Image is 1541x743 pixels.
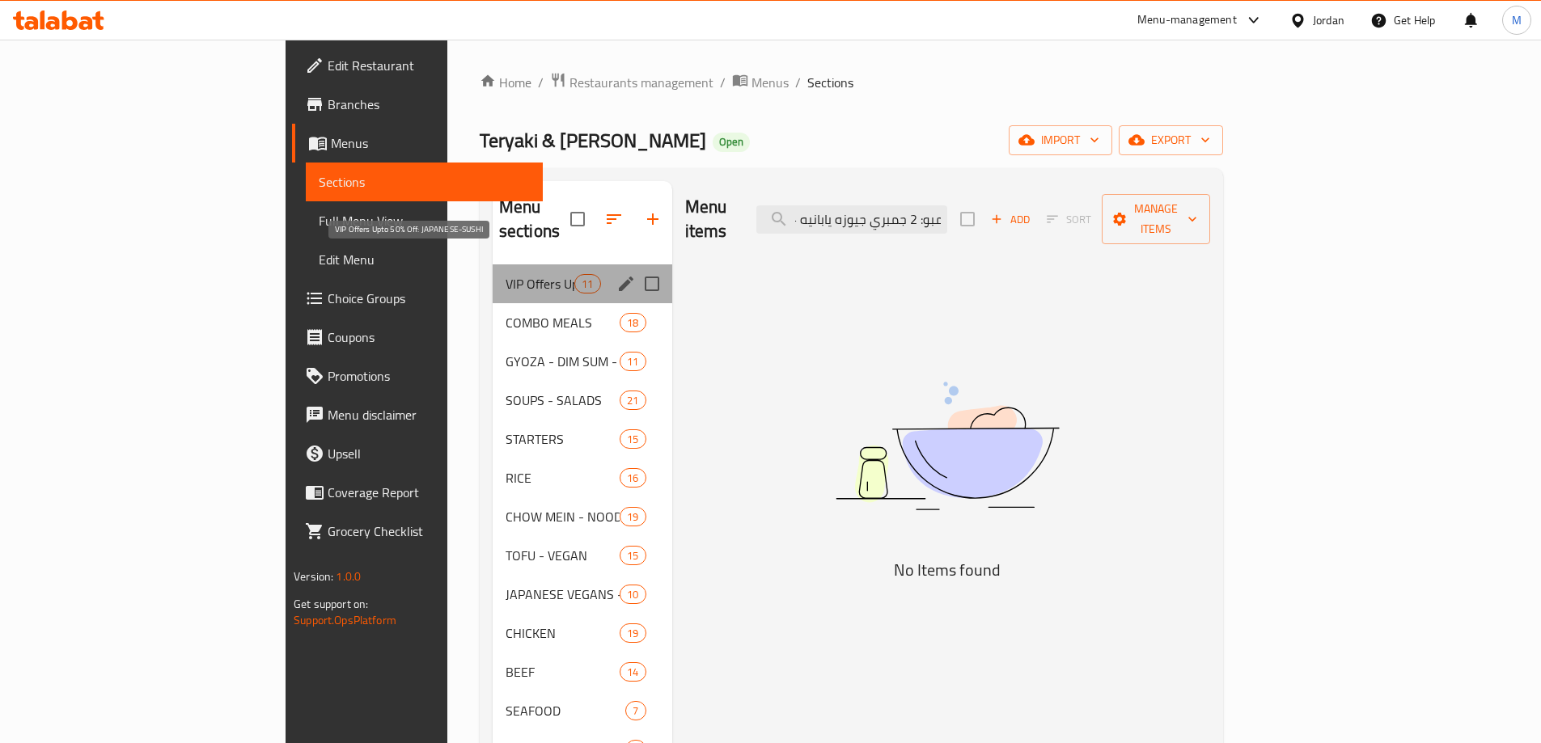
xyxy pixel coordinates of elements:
[506,352,620,371] span: GYOZA - DIM SUM - POTSTICKERS
[595,200,633,239] span: Sort sections
[1102,194,1210,244] button: Manage items
[506,662,620,682] span: BEEF
[306,201,543,240] a: Full Menu View
[620,662,646,682] div: items
[1036,207,1102,232] span: Select section first
[620,623,646,643] div: items
[506,468,620,488] span: RICE
[795,73,801,92] li: /
[328,289,530,308] span: Choice Groups
[1132,130,1210,150] span: export
[685,195,737,243] h2: Menu items
[720,73,726,92] li: /
[561,202,595,236] span: Select all sections
[331,133,530,153] span: Menus
[1115,199,1197,239] span: Manage items
[506,546,620,565] span: TOFU - VEGAN
[745,339,1149,553] img: dish.svg
[713,133,750,152] div: Open
[620,471,645,486] span: 16
[575,277,599,292] span: 11
[751,73,789,92] span: Menus
[625,701,646,720] div: items
[306,163,543,201] a: Sections
[620,468,646,488] div: items
[328,327,530,347] span: Coupons
[328,444,530,463] span: Upsell
[506,313,620,332] span: COMBO MEALS
[620,313,646,332] div: items
[493,575,672,614] div: JAPANESE VEGANS - VEGGIE10
[493,420,672,458] div: STARTERS15
[620,548,645,564] span: 15
[506,429,620,449] div: STARTERS
[984,207,1036,232] button: Add
[620,585,646,604] div: items
[292,395,543,434] a: Menu disclaimer
[506,623,620,643] div: CHICKEN
[306,240,543,279] a: Edit Menu
[732,72,789,93] a: Menus
[292,318,543,357] a: Coupons
[292,279,543,318] a: Choice Groups
[328,521,530,541] span: Grocery Checklist
[294,593,368,614] span: Get support on:
[292,124,543,163] a: Menus
[480,122,706,158] span: Teryaki & [PERSON_NAME]
[319,250,530,269] span: Edit Menu
[292,357,543,395] a: Promotions
[620,432,645,447] span: 15
[506,585,620,604] span: JAPANESE VEGANS - VEGGIE
[620,507,646,526] div: items
[620,509,645,525] span: 19
[506,390,620,410] div: SOUPS - SALADS
[328,95,530,114] span: Branches
[506,701,626,720] span: SEAFOOD
[620,587,645,602] span: 10
[620,546,646,565] div: items
[493,652,672,691] div: BEEF14
[493,303,672,342] div: COMBO MEALS18
[614,272,638,296] button: edit
[620,665,645,680] span: 14
[756,205,947,234] input: search
[493,264,672,303] div: VIP Offers Upto 50% Off: JAPANESE-SUSHI11edit
[328,56,530,75] span: Edit Restaurant
[989,210,1032,229] span: Add
[328,483,530,502] span: Coverage Report
[569,73,713,92] span: Restaurants management
[292,512,543,551] a: Grocery Checklist
[294,566,333,587] span: Version:
[620,626,645,641] span: 19
[745,557,1149,583] h5: No Items found
[506,274,574,293] span: VIP Offers Upto 50% Off: JAPANESE-SUSHI
[626,703,645,719] span: 7
[493,497,672,536] div: CHOW MEIN - NOODLES19
[319,172,530,192] span: Sections
[620,315,645,331] span: 18
[493,342,672,381] div: GYOZA - DIM SUM - POTSTICKERS11
[713,135,750,149] span: Open
[1137,11,1237,30] div: Menu-management
[807,73,853,92] span: Sections
[506,507,620,526] span: CHOW MEIN - NOODLES
[550,72,713,93] a: Restaurants management
[493,381,672,420] div: SOUPS - SALADS21
[1512,11,1522,29] span: M
[620,390,646,410] div: items
[336,566,361,587] span: 1.0.0
[292,434,543,473] a: Upsell
[620,429,646,449] div: items
[294,610,396,631] a: Support.OpsPlatform
[1009,125,1112,155] button: import
[480,72,1223,93] nav: breadcrumb
[620,393,645,408] span: 21
[620,354,645,369] span: 11
[1022,130,1099,150] span: import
